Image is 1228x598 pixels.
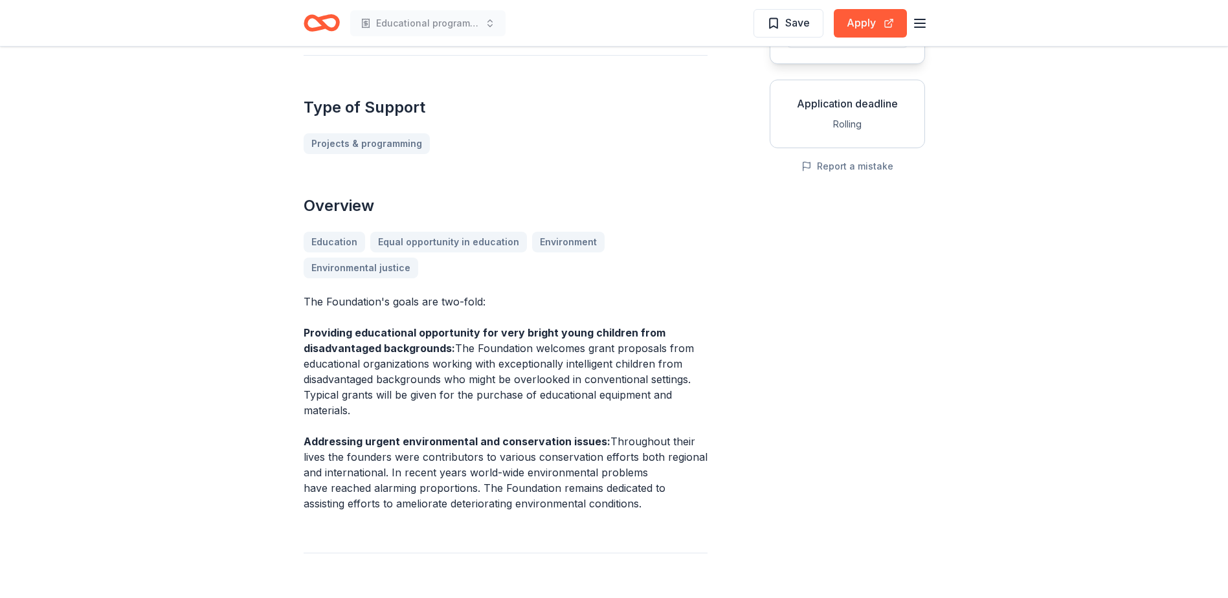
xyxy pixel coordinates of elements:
h2: Overview [304,195,708,216]
h2: Type of Support [304,97,708,118]
button: Report a mistake [801,159,893,174]
p: Throughout their lives the founders were contributors to various conservation efforts both region... [304,434,708,511]
div: Rolling [781,116,914,132]
a: Projects & programming [304,133,430,154]
strong: Providing educational opportunity for very bright young children from disadvantaged backgrounds: [304,326,665,355]
button: Apply [834,9,907,38]
p: The Foundation's goals are two-fold: [304,294,708,309]
span: Educational programs k-12 [376,16,480,31]
span: Save [785,14,810,31]
button: Educational programs k-12 [350,10,506,36]
strong: Addressing urgent environmental and conservation issues: [304,435,610,448]
button: Save [754,9,823,38]
p: The Foundation welcomes grant proposals from educational organizations working with exceptionally... [304,325,708,418]
div: Application deadline [781,96,914,111]
a: Home [304,8,340,38]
